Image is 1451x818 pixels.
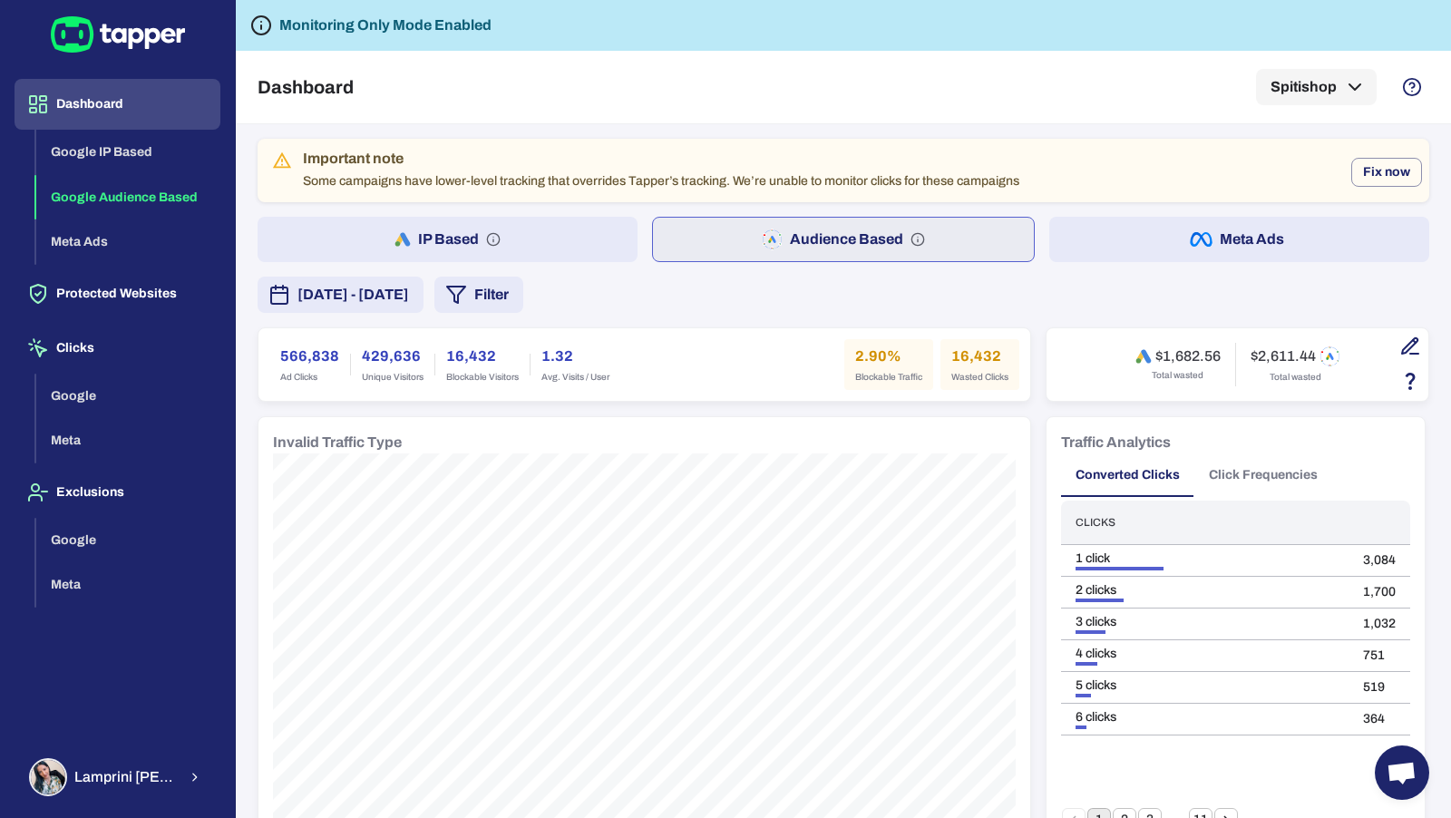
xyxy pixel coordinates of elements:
span: Blockable Traffic [855,371,922,384]
button: [DATE] - [DATE] [258,277,424,313]
button: IP Based [258,217,638,262]
div: Open chat [1375,745,1429,800]
a: Protected Websites [15,285,220,300]
a: Meta Ads [36,233,220,248]
a: Google [36,531,220,546]
span: Blockable Visitors [446,371,519,384]
h6: 16,432 [446,346,519,367]
a: Meta [36,576,220,591]
svg: Audience based: Search, Display, Shopping, Video Performance Max, Demand Generation [911,232,925,247]
h6: Monitoring Only Mode Enabled [279,15,492,36]
span: Total wasted [1270,371,1321,384]
h6: 429,636 [362,346,424,367]
td: 1,700 [1349,577,1410,609]
button: Converted Clicks [1061,453,1194,497]
td: 751 [1349,640,1410,672]
a: Meta [36,432,220,447]
div: Important note [303,150,1019,168]
button: Google Audience Based [36,175,220,220]
span: Unique Visitors [362,371,424,384]
div: 1 click [1076,550,1334,567]
td: 519 [1349,672,1410,704]
a: Google [36,386,220,402]
h6: Invalid Traffic Type [273,432,402,453]
button: Protected Websites [15,268,220,319]
img: Lamprini Reppa [31,760,65,794]
button: Click Frequencies [1194,453,1332,497]
a: Google Audience Based [36,188,220,203]
button: Dashboard [15,79,220,130]
a: Exclusions [15,483,220,499]
th: Clicks [1061,501,1349,545]
button: Lamprini ReppaLamprini [PERSON_NAME] [15,751,220,803]
button: Meta Ads [36,219,220,265]
td: 3,084 [1349,545,1410,577]
span: Total wasted [1152,369,1203,382]
span: Ad Clicks [280,371,339,384]
h6: $1,682.56 [1155,347,1221,365]
a: Dashboard [15,95,220,111]
span: Wasted Clicks [951,371,1008,384]
h6: Traffic Analytics [1061,432,1171,453]
div: Some campaigns have lower-level tracking that overrides Tapper’s tracking. We’re unable to monito... [303,144,1019,197]
td: 1,032 [1349,609,1410,640]
button: Meta Ads [1049,217,1429,262]
h6: 2.90% [855,346,922,367]
button: Spitishop [1256,69,1377,105]
span: Lamprini [PERSON_NAME] [74,768,177,786]
div: 3 clicks [1076,614,1334,630]
h5: Dashboard [258,76,354,98]
button: Estimation based on the quantity of invalid click x cost-per-click. [1395,365,1426,396]
button: Exclusions [15,467,220,518]
div: 4 clicks [1076,646,1334,662]
button: Fix now [1351,158,1422,187]
svg: IP based: Search, Display, and Shopping. [486,232,501,247]
div: 5 clicks [1076,677,1334,694]
button: Google [36,518,220,563]
h6: $2,611.44 [1251,347,1316,365]
h6: 1.32 [541,346,609,367]
div: 2 clicks [1076,582,1334,599]
h6: 566,838 [280,346,339,367]
button: Google [36,374,220,419]
h6: 16,432 [951,346,1008,367]
td: 364 [1349,704,1410,735]
button: Clicks [15,323,220,374]
span: Avg. Visits / User [541,371,609,384]
a: Clicks [15,339,220,355]
button: Audience Based [652,217,1034,262]
button: Filter [434,277,523,313]
button: Meta [36,562,220,608]
div: 6 clicks [1076,709,1334,725]
span: [DATE] - [DATE] [297,284,409,306]
a: Google IP Based [36,143,220,159]
svg: Tapper is not blocking any fraudulent activity for this domain [250,15,272,36]
button: Google IP Based [36,130,220,175]
button: Meta [36,418,220,463]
